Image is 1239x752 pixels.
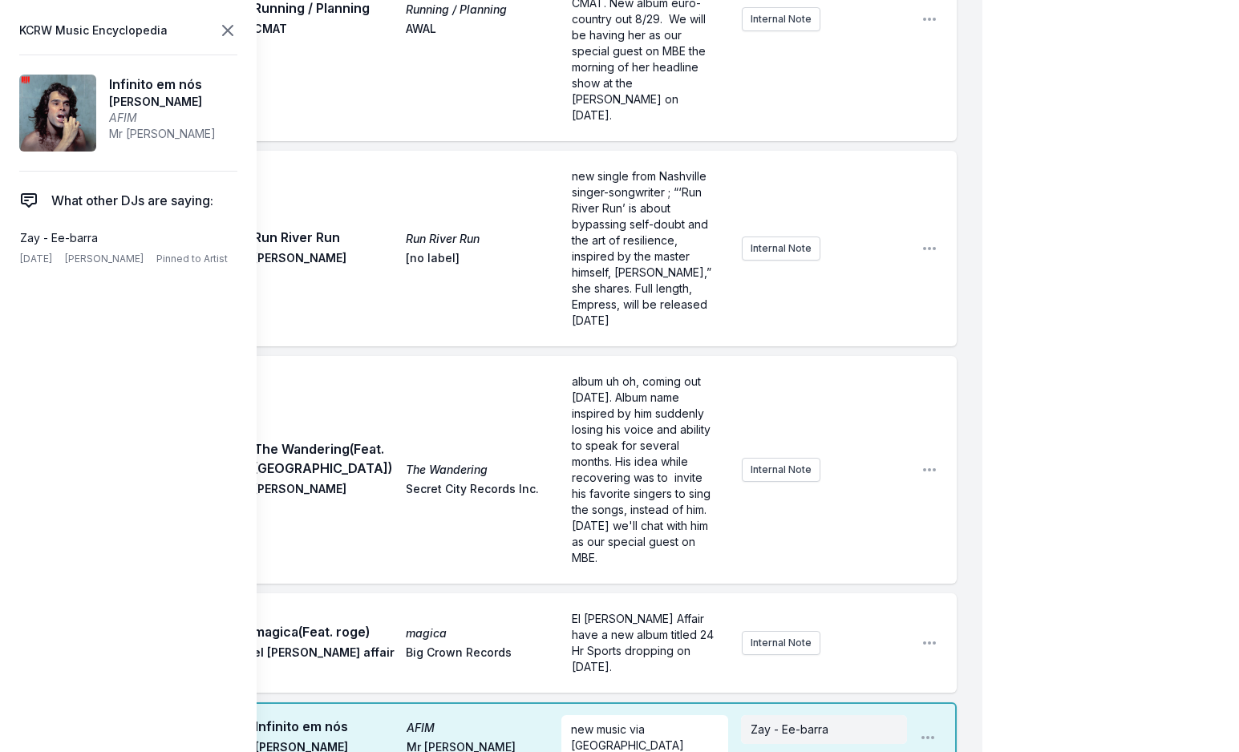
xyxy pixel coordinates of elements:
[109,75,216,94] span: Infinito em nós
[19,19,168,42] span: KCRW Music Encyclopedia
[742,631,820,655] button: Internal Note
[109,126,216,142] span: Mr [PERSON_NAME]
[20,230,230,246] p: Zay - Ee-barra
[253,228,396,247] span: Run River Run
[51,191,213,210] span: What other DJs are saying:
[406,231,549,247] span: Run River Run
[920,730,936,746] button: Open playlist item options
[19,75,96,152] img: AFIM
[921,635,937,651] button: Open playlist item options
[921,241,937,257] button: Open playlist item options
[406,645,549,664] span: Big Crown Records
[406,481,549,500] span: Secret City Records Inc.
[406,2,549,18] span: Running / Planning
[742,7,820,31] button: Internal Note
[751,722,828,736] span: Zay - Ee-barra
[156,253,228,265] span: Pinned to Artist
[253,21,396,40] span: CMAT
[406,625,549,641] span: magica
[742,237,820,261] button: Internal Note
[253,250,396,269] span: [PERSON_NAME]
[20,253,52,265] span: [DATE]
[253,645,396,664] span: el [PERSON_NAME] affair
[406,21,549,40] span: AWAL
[253,439,396,478] span: The Wandering (Feat. [GEOGRAPHIC_DATA])
[407,720,549,736] span: AFIM
[255,717,397,736] span: Infinito em nós
[742,458,820,482] button: Internal Note
[253,622,396,641] span: magica (Feat. roge)
[65,253,144,265] span: [PERSON_NAME]
[921,11,937,27] button: Open playlist item options
[406,250,549,269] span: [no label]
[572,169,715,327] span: new single from Nashville singer-songwriter ; “‘Run River Run’ is about bypassing self-doubt and ...
[572,374,714,564] span: album uh oh, coming out [DATE]. Album name inspired by him suddenly losing his voice and ability ...
[109,94,216,110] span: [PERSON_NAME]
[253,481,396,500] span: [PERSON_NAME]
[571,722,684,752] span: new music via [GEOGRAPHIC_DATA]
[109,110,216,126] span: AFIM
[572,612,717,673] span: El [PERSON_NAME] Affair have a new album titled 24 Hr Sports dropping on [DATE].
[921,462,937,478] button: Open playlist item options
[406,462,549,478] span: The Wandering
